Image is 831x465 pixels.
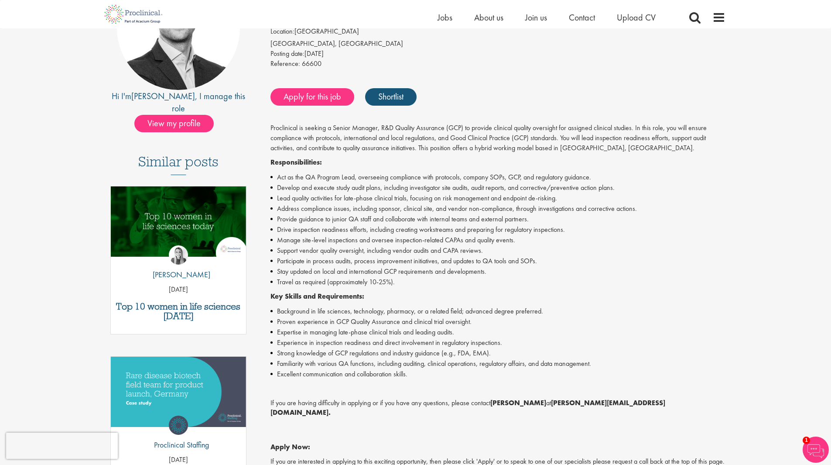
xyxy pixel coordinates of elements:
[270,358,725,369] li: Familiarity with various QA functions, including auditing, clinical operations, regulatory affair...
[270,266,725,277] li: Stay updated on local and international GCP requirements and developments.
[115,302,242,321] a: Top 10 women in life sciences [DATE]
[270,27,725,39] li: [GEOGRAPHIC_DATA]
[270,292,364,301] strong: Key Skills and Requirements:
[147,439,209,451] p: Proclinical Staffing
[131,90,195,102] a: [PERSON_NAME]
[270,49,725,59] div: [DATE]
[111,186,246,264] a: Link to a post
[106,90,251,115] div: Hi I'm , I manage this role
[270,306,725,317] li: Background in life sciences, technology, pharmacy, or a related field; advanced degree preferred.
[270,183,725,193] li: Develop and execute study audit plans, including investigator site audits, audit reports, and cor...
[270,348,725,358] li: Strong knowledge of GCP regulations and industry guidance (e.g., FDA, EMA).
[270,27,294,37] label: Location:
[270,224,725,235] li: Drive inspection readiness efforts, including creating workstreams and preparing for regulatory i...
[270,369,725,379] li: Excellent communication and collaboration skills.
[270,317,725,327] li: Proven experience in GCP Quality Assurance and clinical trial oversight.
[111,285,246,295] p: [DATE]
[138,154,219,175] h3: Similar posts
[617,12,656,23] a: Upload CV
[270,442,310,451] strong: Apply Now:
[270,327,725,338] li: Expertise in managing late-phase clinical trials and leading audits.
[270,172,725,183] li: Act as the QA Program Lead, overseeing compliance with protocols, company SOPs, GCP, and regulato...
[270,88,354,106] a: Apply for this job
[134,117,222,128] a: View my profile
[111,186,246,257] img: Top 10 women in life sciences today
[270,39,725,49] div: [GEOGRAPHIC_DATA], [GEOGRAPHIC_DATA]
[147,416,209,455] a: Proclinical Staffing Proclinical Staffing
[803,437,810,444] span: 1
[169,245,188,265] img: Hannah Burke
[270,398,665,417] strong: [PERSON_NAME][EMAIL_ADDRESS][DOMAIN_NAME].
[270,398,725,418] p: If you are having difficulty in applying or if you have any questions, please contact at
[270,245,725,256] li: Support vendor quality oversight, including vendor audits and CAPA reviews.
[525,12,547,23] a: Join us
[270,59,300,69] label: Reference:
[569,12,595,23] a: Contact
[146,245,210,285] a: Hannah Burke [PERSON_NAME]
[270,49,304,58] span: Posting date:
[270,203,725,214] li: Address compliance issues, including sponsor, clinical site, and vendor non-compliance, through i...
[270,193,725,203] li: Lead quality activities for late-phase clinical trials, focusing on risk management and endpoint ...
[134,115,214,132] span: View my profile
[169,416,188,435] img: Proclinical Staffing
[365,88,417,106] a: Shortlist
[302,59,321,68] span: 66600
[474,12,503,23] a: About us
[146,269,210,280] p: [PERSON_NAME]
[270,256,725,266] li: Participate in process audits, process improvement initiatives, and updates to QA tools and SOPs.
[111,357,246,434] a: Link to a post
[111,455,246,465] p: [DATE]
[438,12,452,23] a: Jobs
[803,437,829,463] img: Chatbot
[270,235,725,245] li: Manage site-level inspections and oversee inspection-related CAPAs and quality events.
[270,277,725,287] li: Travel as required (approximately 10-25%).
[6,433,118,459] iframe: reCAPTCHA
[270,158,322,167] strong: Responsibilities:
[270,123,725,153] p: Proclinical is seeking a Senior Manager, R&D Quality Assurance (GCP) to provide clinical quality ...
[270,338,725,348] li: Experience in inspection readiness and direct involvement in regulatory inspections.
[270,214,725,224] li: Provide guidance to junior QA staff and collaborate with internal teams and external partners.
[490,398,546,407] strong: [PERSON_NAME]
